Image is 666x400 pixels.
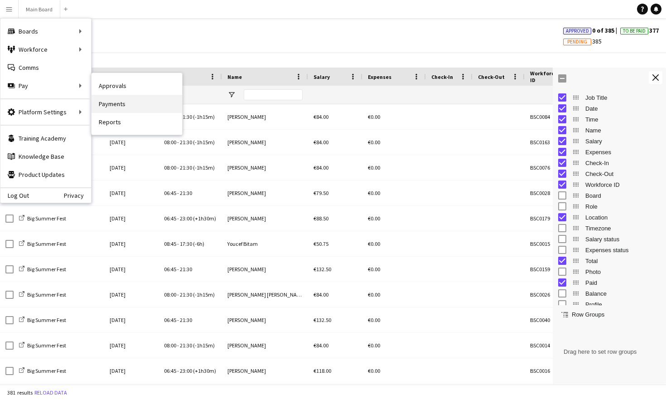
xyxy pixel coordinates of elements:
[585,116,661,123] span: Time
[567,39,587,45] span: Pending
[177,164,179,171] span: -
[368,164,380,171] span: €0.00
[525,155,579,180] div: BSC0076
[368,291,380,298] span: €0.00
[180,139,192,146] span: 21:30
[553,212,666,223] div: Location Column
[0,22,91,40] div: Boards
[314,266,331,273] span: €132.50
[585,127,661,134] span: Name
[0,166,91,184] a: Product Updates
[525,231,579,256] div: BSC0015
[177,266,179,273] span: -
[222,231,308,256] div: Youcef Bitam
[164,240,176,247] span: 08:45
[0,40,91,59] div: Workforce
[164,215,176,222] span: 06:45
[27,266,66,273] span: Big Summer Fest
[19,215,66,222] a: Big Summer Fest
[553,92,666,103] div: Job Title Column
[368,240,380,247] span: €0.00
[368,190,380,196] span: €0.00
[164,291,176,298] span: 08:00
[563,37,602,45] span: 385
[104,130,159,155] div: [DATE]
[193,291,215,298] span: (-1h15m)
[19,342,66,349] a: Big Summer Fest
[553,201,666,212] div: Role Column
[314,73,330,80] span: Salary
[368,367,380,374] span: €0.00
[553,277,666,288] div: Paid Column
[572,311,604,318] span: Row Groups
[177,367,179,374] span: -
[222,358,308,383] div: [PERSON_NAME]
[553,92,666,353] div: Column List 24 Columns
[104,358,159,383] div: [DATE]
[27,342,66,349] span: Big Summer Fest
[180,113,192,120] span: 21:30
[222,333,308,358] div: [PERSON_NAME]
[368,113,380,120] span: €0.00
[553,255,666,266] div: Total Column
[164,317,176,323] span: 06:45
[525,104,579,129] div: BSC0084
[553,223,666,234] div: Timezone Column
[553,114,666,125] div: Time Column
[164,190,176,196] span: 06:45
[177,317,179,323] span: -
[525,257,579,282] div: BSC0159
[314,139,328,146] span: €84.00
[585,138,661,145] span: Salary
[19,0,60,18] button: Main Board
[314,367,331,374] span: €118.00
[19,317,66,323] a: Big Summer Fest
[553,168,666,179] div: Check-Out Column
[180,317,192,323] span: 21:30
[19,266,66,273] a: Big Summer Fest
[585,301,661,308] span: Profile
[193,367,216,374] span: (+1h30m)
[585,105,661,112] span: Date
[530,70,563,83] span: Workforce ID
[180,190,192,196] span: 21:30
[314,190,328,196] span: €79.50
[193,240,204,247] span: (-6h)
[177,291,179,298] span: -
[585,214,661,221] span: Location
[180,240,192,247] span: 17:30
[104,333,159,358] div: [DATE]
[193,113,215,120] span: (-1h15m)
[314,113,328,120] span: €84.00
[104,231,159,256] div: [DATE]
[0,103,91,121] div: Platform Settings
[92,77,182,95] a: Approvals
[222,130,308,155] div: [PERSON_NAME]
[553,266,666,277] div: Photo Column
[585,94,661,101] span: Job Title
[585,279,661,286] span: Paid
[553,125,666,136] div: Name Column
[222,282,308,307] div: [PERSON_NAME] [PERSON_NAME]
[0,129,91,147] a: Training Academy
[585,225,661,232] span: Timezone
[553,157,666,168] div: Check-In Column
[104,257,159,282] div: [DATE]
[19,240,66,247] a: Big Summer Fest
[33,388,69,398] button: Reload data
[193,215,216,222] span: (+1h30m)
[553,146,666,157] div: Expenses Column
[553,190,666,201] div: Board Column
[553,179,666,190] div: Workforce ID Column
[585,247,661,254] span: Expenses status
[222,307,308,332] div: [PERSON_NAME]
[64,192,91,199] a: Privacy
[563,26,620,34] span: 0 of 385
[222,104,308,129] div: [PERSON_NAME]
[585,149,661,156] span: Expenses
[19,291,66,298] a: Big Summer Fest
[314,342,328,349] span: €84.00
[104,282,159,307] div: [DATE]
[104,155,159,180] div: [DATE]
[104,180,159,205] div: [DATE]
